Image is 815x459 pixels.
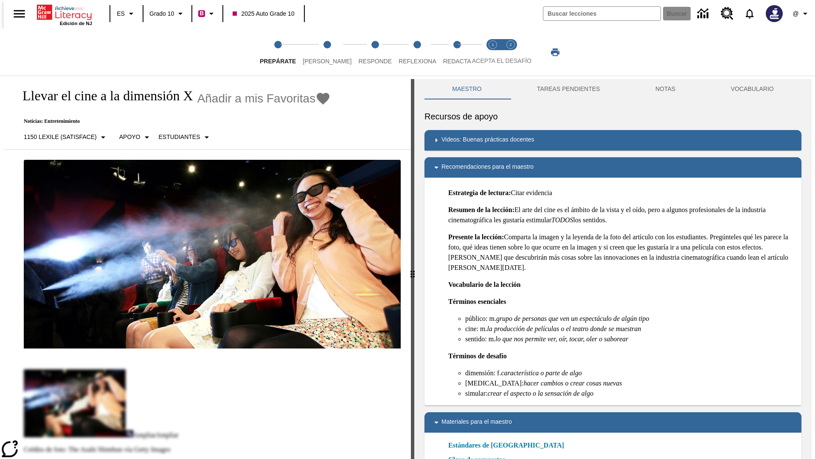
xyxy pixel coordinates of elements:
[436,29,478,76] button: Redacta step 5 of 5
[465,388,795,399] li: simular:
[149,9,174,18] span: Grado 10
[793,9,798,18] span: @
[465,324,795,334] li: cine: m.
[146,6,189,21] button: Grado: Grado 10, Elige un grado
[465,378,795,388] li: [MEDICAL_DATA]:
[495,335,628,343] em: lo que nos permite ver, oír, tocar, oler o saborear
[424,412,801,433] div: Materiales para el maestro
[197,91,331,106] button: Añadir a mis Favoritas - Llevar el cine a la dimensión X
[487,325,641,332] em: la producción de películas o el teatro donde se muestran
[117,9,125,18] span: ES
[692,2,716,25] a: Centro de información
[448,206,514,213] strong: Resumen de la lección:
[392,29,443,76] button: Reflexiona step 4 of 5
[523,380,622,387] em: hacer cambios o crear cosas nuevas
[448,281,521,288] strong: Vocabulario de la lección
[481,29,505,76] button: Acepta el desafío lee step 1 of 2
[739,3,761,25] a: Notificaciones
[3,79,411,455] div: reading
[448,352,507,360] strong: Términos de desafío
[551,216,573,224] em: TODOS
[20,130,112,145] button: Seleccione Lexile, 1150 Lexile (Satisface)
[351,29,399,76] button: Responde step 3 of 5
[498,29,523,76] button: Acepta el desafío contesta step 2 of 2
[448,205,795,225] p: El arte del cine es el ámbito de la vista y el oído, pero a algunos profesionales de la industria...
[441,417,512,428] p: Materiales para el maestro
[509,42,511,47] text: 2
[472,57,531,64] span: ACEPTA EL DESAFÍO
[448,298,506,305] strong: Términos esenciales
[441,162,534,173] p: Recomendaciones para el maestro
[358,58,392,65] span: Responde
[441,135,534,145] p: Videos: Buenas prácticas docentes
[424,110,801,123] h6: Recursos de apoyo
[260,58,296,65] span: Prepárate
[200,8,204,19] span: B
[119,133,141,142] p: Apoyo
[487,390,593,397] em: crear el aspecto o la sensación de algo
[448,232,795,273] p: Comparta la imagen y la leyenda de la foto del artículo con los estudiantes. Pregúnteles qué les ...
[424,157,801,178] div: Recomendaciones para el maestro
[496,315,649,322] em: grupo de personas que ven un espectáculo de algún tipo
[448,188,795,198] p: Citar evidencia
[155,130,215,145] button: Seleccionar estudiante
[233,9,294,18] span: 2025 Auto Grade 10
[24,160,401,348] img: El panel situado frente a los asientos rocía con agua nebulizada al feliz público en un cine equi...
[465,334,795,344] li: sentido: m.
[543,7,660,20] input: Buscar campo
[443,58,471,65] span: Redacta
[424,79,509,99] button: Maestro
[14,118,331,125] p: Noticias: Entretenimiento
[195,6,220,21] button: Boost El color de la clase es rojo violeta. Cambiar el color de la clase.
[448,233,502,241] strong: Presente la lección
[253,29,303,76] button: Prepárate step 1 of 5
[628,79,703,99] button: NOTAS
[424,130,801,150] div: Videos: Buenas prácticas docentes
[465,368,795,378] li: dimensión: f.
[501,369,582,377] em: característica o parte de algo
[411,79,414,459] div: Pulsa la tecla de intro o la barra espaciadora y luego presiona las flechas de derecha e izquierd...
[716,2,739,25] a: Centro de recursos, Se abrirá en una pestaña nueva.
[492,42,494,47] text: 1
[448,440,569,450] a: Estándares de [GEOGRAPHIC_DATA]
[465,314,795,324] li: público: m.
[766,5,783,22] img: Avatar
[60,21,92,26] span: Edición de NJ
[37,3,92,26] div: Portada
[24,133,97,142] p: 1150 Lexile (Satisface)
[703,79,801,99] button: VOCABULARIO
[7,1,32,26] button: Abrir el menú lateral
[159,133,200,142] p: Estudiantes
[502,233,504,241] strong: :
[509,79,628,99] button: TAREAS PENDIENTES
[14,88,193,104] h1: Llevar el cine a la dimensión X
[761,3,788,25] button: Escoja un nuevo avatar
[116,130,155,145] button: Tipo de apoyo, Apoyo
[424,79,801,99] div: Instructional Panel Tabs
[448,189,511,196] strong: Estrategia de lectura:
[296,29,358,76] button: Lee step 2 of 5
[788,6,815,21] button: Perfil/Configuración
[197,92,316,105] span: Añadir a mis Favoritas
[303,58,351,65] span: [PERSON_NAME]
[542,45,569,60] button: Imprimir
[399,58,436,65] span: Reflexiona
[113,6,140,21] button: Lenguaje: ES, Selecciona un idioma
[414,79,812,459] div: activity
